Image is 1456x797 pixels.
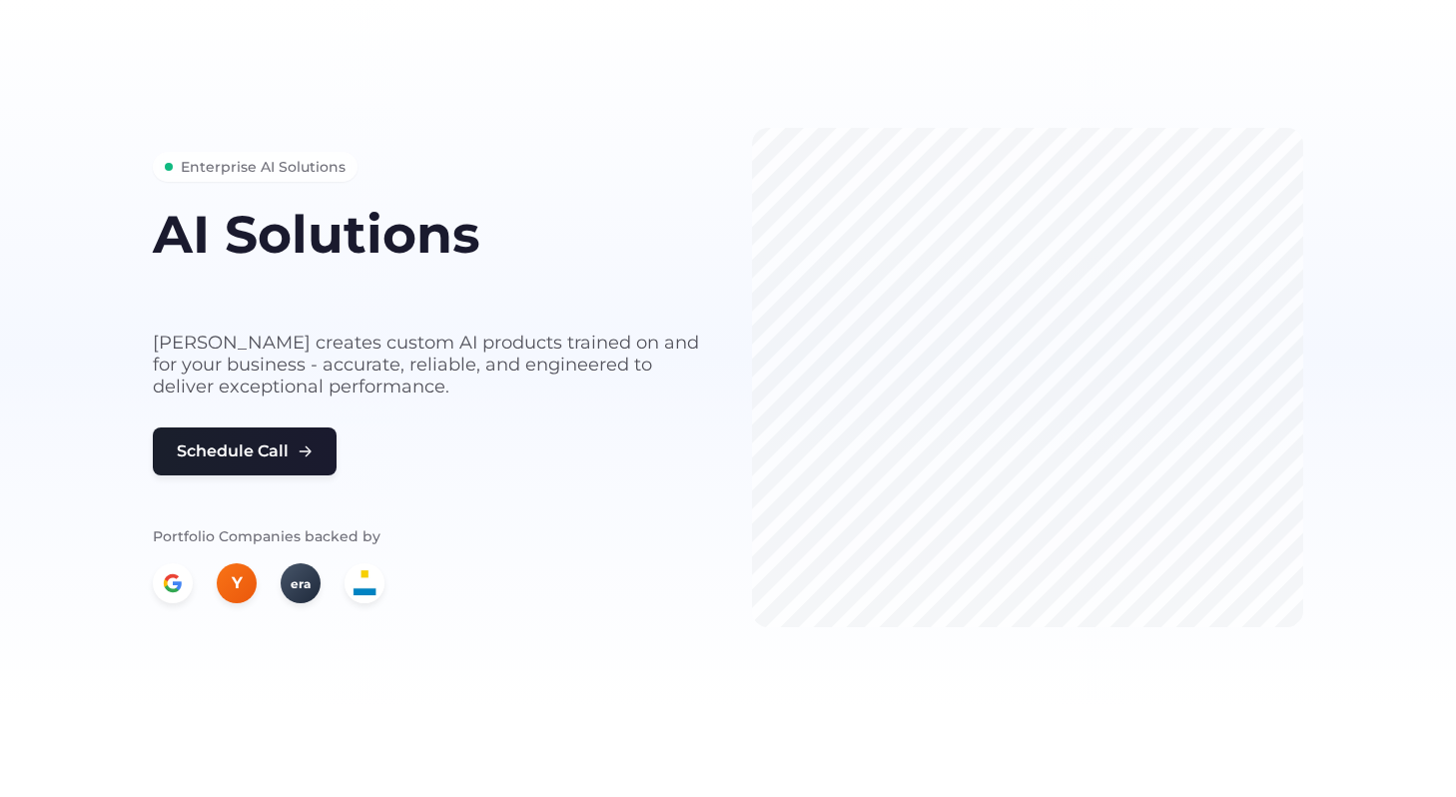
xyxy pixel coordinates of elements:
[153,525,704,547] p: Portfolio Companies backed by
[181,156,346,178] span: Enterprise AI Solutions
[153,206,704,263] h1: AI Solutions
[153,332,704,398] p: [PERSON_NAME] creates custom AI products trained on and for your business - accurate, reliable, a...
[153,271,704,308] h2: built for your business needs
[217,563,257,603] div: Y
[153,429,337,477] a: Schedule Call
[153,427,337,475] button: Schedule Call
[281,563,321,603] div: era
